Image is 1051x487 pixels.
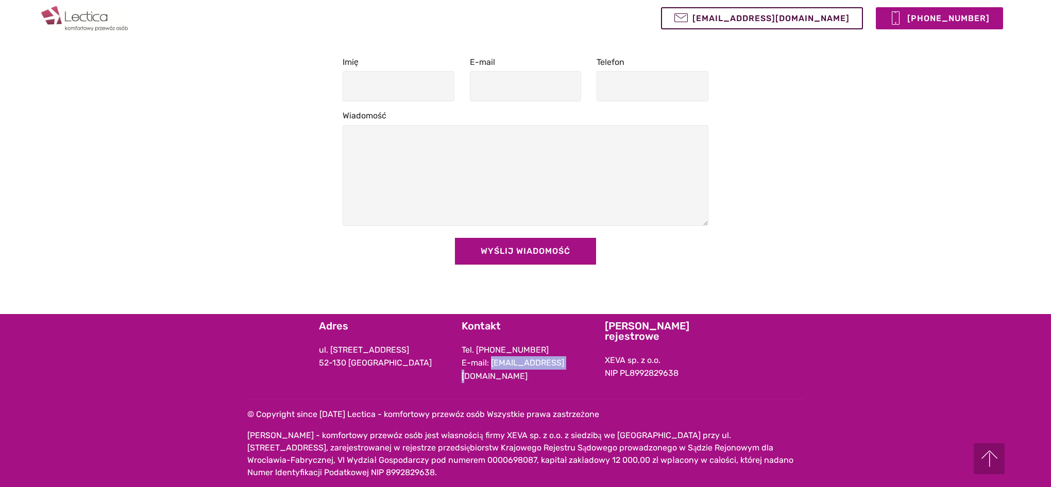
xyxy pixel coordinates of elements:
img: Lectica-komfortowy przewóz osób [41,6,128,31]
p: ul. [STREET_ADDRESS] 52-130 [GEOGRAPHIC_DATA] [319,343,447,370]
p: © Copyright since [DATE] Lectica - komfortowy przewóz osób Wszystkie prawa zastrzeżone [247,408,804,421]
h5: Kontakt [462,321,589,339]
label: E-mail [470,56,495,68]
p: XEVA sp. z o.o. NIP PL8992829638 [605,354,733,380]
p: [PERSON_NAME] - komfortowy przewóz osób jest własnością firmy XEVA sp. z o.o. z siedzibą we [GEOG... [247,429,804,479]
label: Wiadomość [343,110,386,122]
h5: [PERSON_NAME] rejestrowe [605,321,733,350]
h5: Adres [319,321,447,339]
a: [PHONE_NUMBER] [876,7,1003,29]
p: Tel. [PHONE_NUMBER] E-mail: [EMAIL_ADDRESS][DOMAIN_NAME] [462,343,589,383]
button: WYŚLIJ WIADOMOŚĆ [455,238,596,265]
a: [EMAIL_ADDRESS][DOMAIN_NAME] [661,7,863,29]
label: Telefon [597,56,624,68]
label: Imię [343,56,359,68]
